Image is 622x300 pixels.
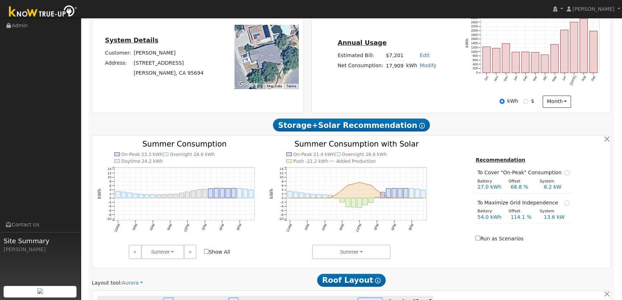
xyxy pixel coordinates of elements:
[113,223,121,233] text: 12AM
[288,191,292,198] rect: onclick=""
[474,208,505,214] div: Battery
[471,29,478,32] text: 2000
[471,33,478,37] text: 1800
[423,198,424,199] circle: onclick=""
[108,200,111,204] text: -2
[382,194,384,195] circle: onclick=""
[473,58,478,62] text: 600
[108,208,111,212] text: -6
[590,75,596,82] text: Sep
[139,194,143,198] rect: onclick=""
[475,236,480,240] input: Run as Scenarios
[279,175,283,179] text: 10
[475,235,523,243] label: Run as Scenarios
[415,189,420,198] rect: onclick=""
[330,197,331,199] circle: onclick=""
[311,194,315,198] rect: onclick=""
[477,199,561,207] span: To Maximize Grid Independence
[507,183,540,191] div: 68.8 %
[121,192,126,198] rect: onclick=""
[531,97,534,105] label: $
[204,249,209,254] input: Show All
[540,183,573,191] div: 8.2 kW
[236,79,260,89] a: Open this area in Google Maps (opens a new window)
[475,157,525,163] u: Recommendation
[420,63,437,68] a: Modify
[351,198,356,207] rect: onclick=""
[129,245,141,259] a: <
[474,213,507,221] div: 54.0 kWh
[328,195,333,198] rect: onclick=""
[334,198,339,199] rect: onclick=""
[185,192,190,198] rect: onclick=""
[363,198,368,205] rect: onclick=""
[204,248,230,256] label: Show All
[203,189,207,198] rect: onclick=""
[179,193,184,198] rect: onclick=""
[122,279,143,287] a: Aurora
[321,223,327,231] text: 6AM
[484,75,489,81] text: Oct
[303,223,310,231] text: 3AM
[536,179,567,185] div: System
[236,79,260,89] img: Google
[473,63,478,66] text: 400
[471,20,478,24] text: 2400
[505,208,536,214] div: Offset
[417,198,418,199] circle: onclick=""
[385,50,405,61] td: $7,201
[149,223,155,231] text: 6AM
[257,84,262,89] button: Keyboard shortcuts
[373,223,380,231] text: 3PM
[419,123,425,129] i: Show Help
[370,185,372,186] circle: onclick=""
[220,188,224,198] rect: onclick=""
[214,188,219,198] rect: onclick=""
[312,245,391,259] button: Summer
[127,193,132,198] rect: onclick=""
[121,158,163,164] text: Daytime 24.2 kWh
[342,190,343,191] circle: onclick=""
[543,96,571,108] button: month
[471,24,478,28] text: 2200
[279,171,283,175] text: 12
[37,288,43,294] img: retrieve
[110,179,111,183] text: 8
[316,195,321,198] rect: onclick=""
[464,38,469,48] text: kWh
[286,84,296,88] a: Terms (opens in new tab)
[523,75,528,82] text: Feb
[322,195,327,198] rect: onclick=""
[483,47,491,73] rect: onclick=""
[562,75,567,81] text: Jun
[110,196,111,200] text: 0
[269,189,274,199] text: kWh
[168,194,172,198] rect: onclick=""
[340,198,344,203] rect: onclick=""
[107,167,111,171] text: 14
[107,175,111,179] text: 10
[369,198,373,203] rect: onclick=""
[521,52,529,73] rect: onclick=""
[345,198,350,207] rect: onclick=""
[301,198,302,199] circle: onclick=""
[394,198,395,199] circle: onclick=""
[141,245,184,259] button: Summer
[317,274,386,287] span: Roof Layout
[390,223,397,231] text: 6PM
[551,75,557,82] text: May
[581,75,586,82] text: Aug
[4,236,77,246] span: Site Summary
[531,52,539,73] rect: onclick=""
[293,192,298,198] rect: onclick=""
[280,200,283,204] text: -2
[532,75,538,82] text: Mar
[305,194,310,198] rect: onclick=""
[388,197,389,199] circle: onclick=""
[477,169,564,176] span: To Cover "On-Peak" Consumption
[281,184,283,188] text: 6
[318,198,320,199] circle: onclick=""
[150,195,155,198] rect: onclick=""
[183,223,190,233] text: 12PM
[471,50,478,54] text: 1000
